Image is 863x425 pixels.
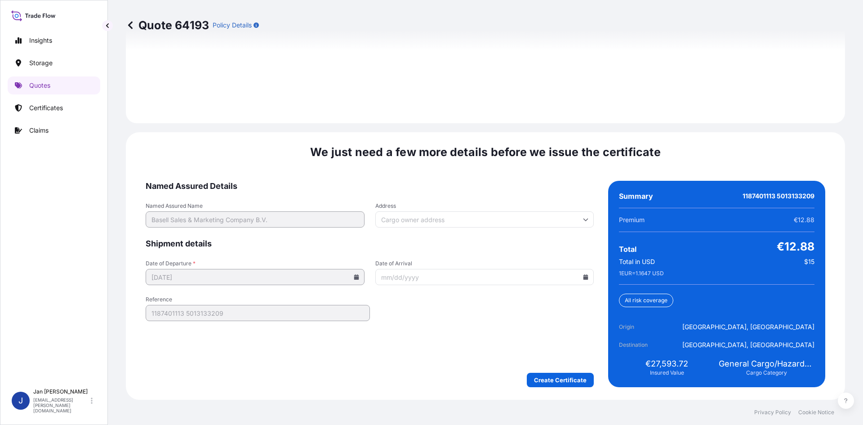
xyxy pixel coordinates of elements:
[534,376,587,385] p: Create Certificate
[146,269,365,285] input: mm/dd/yyyy
[619,294,673,307] div: All risk coverage
[682,322,814,331] span: [GEOGRAPHIC_DATA], [GEOGRAPHIC_DATA]
[682,340,814,349] span: [GEOGRAPHIC_DATA], [GEOGRAPHIC_DATA]
[619,270,664,277] span: 1 EUR = 1.1647 USD
[719,358,814,369] span: General Cargo/Hazardous Material
[33,397,89,413] p: [EMAIL_ADDRESS][PERSON_NAME][DOMAIN_NAME]
[8,121,100,139] a: Claims
[8,76,100,94] a: Quotes
[645,358,688,369] span: €27,593.72
[619,257,655,266] span: Total in USD
[29,58,53,67] p: Storage
[804,257,814,266] span: $15
[29,126,49,135] p: Claims
[146,305,370,321] input: Your internal reference
[29,81,50,90] p: Quotes
[8,99,100,117] a: Certificates
[746,369,787,376] span: Cargo Category
[375,260,594,267] span: Date of Arrival
[126,18,209,32] p: Quote 64193
[146,202,365,210] span: Named Assured Name
[743,192,814,201] span: 1187401113 5013133209
[375,211,594,228] input: Cargo owner address
[650,369,684,376] span: Insured Value
[146,260,365,267] span: Date of Departure
[310,145,661,159] span: We just need a few more details before we issue the certificate
[619,340,669,349] span: Destination
[146,181,594,192] span: Named Assured Details
[754,409,791,416] a: Privacy Policy
[794,215,814,224] span: €12.88
[146,238,594,249] span: Shipment details
[375,269,594,285] input: mm/dd/yyyy
[798,409,834,416] a: Cookie Notice
[29,36,52,45] p: Insights
[8,54,100,72] a: Storage
[29,103,63,112] p: Certificates
[18,396,23,405] span: J
[619,215,645,224] span: Premium
[146,296,370,303] span: Reference
[375,202,594,210] span: Address
[619,245,636,254] span: Total
[33,388,89,395] p: Jan [PERSON_NAME]
[777,239,814,254] span: €12.88
[213,21,252,30] p: Policy Details
[8,31,100,49] a: Insights
[619,322,669,331] span: Origin
[619,192,653,201] span: Summary
[527,373,594,387] button: Create Certificate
